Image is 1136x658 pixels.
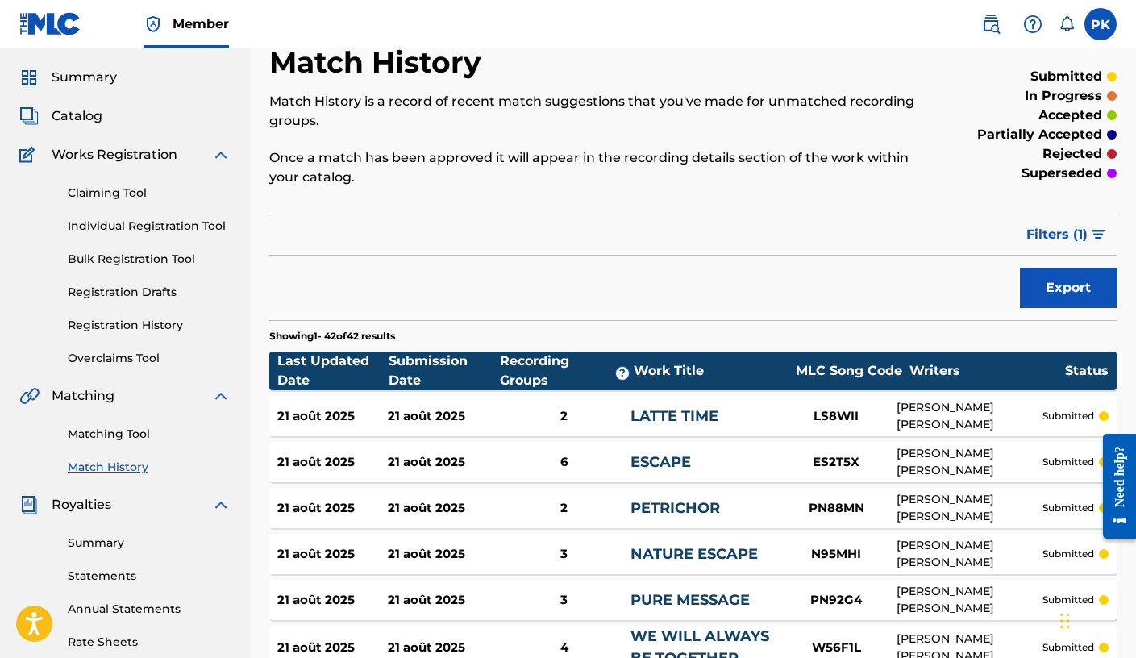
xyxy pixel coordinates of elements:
p: Once a match has been approved it will appear in the recording details section of the work within... [269,148,922,187]
div: 21 août 2025 [277,591,388,610]
img: Matching [19,386,40,406]
img: search [981,15,1001,34]
a: NATURE ESCAPE [630,545,758,563]
a: PETRICHOR [630,499,720,517]
div: 21 août 2025 [388,591,498,610]
div: [PERSON_NAME] [PERSON_NAME] [897,399,1042,433]
div: Submission Date [389,352,500,390]
p: submitted [1042,593,1094,607]
div: 21 août 2025 [388,499,498,518]
p: accepted [1038,106,1102,125]
a: Registration Drafts [68,284,231,301]
div: 6 [498,453,630,472]
span: Member [173,15,229,33]
div: MLC Song Code [789,361,909,381]
a: LATTE TIME [630,407,718,425]
div: 21 août 2025 [277,453,388,472]
h2: Match History [269,44,489,81]
div: [PERSON_NAME] [PERSON_NAME] [897,583,1042,617]
span: Royalties [52,495,111,514]
a: Claiming Tool [68,185,231,202]
div: ES2T5X [776,453,897,472]
p: submitted [1042,409,1094,423]
div: 21 août 2025 [277,407,388,426]
span: ? [616,367,629,380]
a: CatalogCatalog [19,106,102,126]
div: Widget de chat [1055,581,1136,658]
div: 21 août 2025 [388,453,498,472]
div: PN92G4 [776,591,897,610]
img: expand [211,495,231,514]
a: Summary [68,535,231,552]
iframe: Resource Center [1091,419,1136,552]
p: submitted [1042,501,1094,515]
div: 21 août 2025 [277,639,388,657]
p: partially accepted [977,125,1102,144]
a: Annual Statements [68,601,231,618]
img: expand [211,386,231,406]
div: PN88MN [776,499,897,518]
iframe: Chat Widget [1055,581,1136,658]
div: Glisser [1060,597,1070,645]
div: Recording Groups [500,352,634,390]
div: User Menu [1084,8,1117,40]
div: Help [1017,8,1049,40]
span: Summary [52,68,117,87]
img: MLC Logo [19,12,81,35]
div: [PERSON_NAME] [PERSON_NAME] [897,491,1042,525]
div: 21 août 2025 [277,545,388,564]
p: superseded [1022,164,1102,183]
div: Work Title [634,361,789,381]
div: 2 [498,407,630,426]
img: Summary [19,68,39,87]
div: 2 [498,499,630,518]
div: [PERSON_NAME] [PERSON_NAME] [897,537,1042,571]
img: Top Rightsholder [144,15,163,34]
p: submitted [1030,67,1102,86]
img: Catalog [19,106,39,126]
button: Filters (1) [1017,214,1117,255]
div: 21 août 2025 [388,407,498,426]
div: Writers [909,361,1065,381]
p: rejected [1042,144,1102,164]
div: 3 [498,591,630,610]
span: Matching [52,386,114,406]
div: 21 août 2025 [277,499,388,518]
img: filter [1092,230,1105,239]
p: submitted [1042,640,1094,655]
a: Matching Tool [68,426,231,443]
div: N95MHI [776,545,897,564]
img: expand [211,145,231,164]
a: Statements [68,568,231,585]
img: Works Registration [19,145,40,164]
p: submitted [1042,455,1094,469]
img: Royalties [19,495,39,514]
div: Notifications [1059,16,1075,32]
p: in progress [1025,86,1102,106]
a: ESCAPE [630,453,691,471]
span: Works Registration [52,145,177,164]
div: 21 août 2025 [388,639,498,657]
a: Public Search [975,8,1007,40]
a: Individual Registration Tool [68,218,231,235]
div: Last Updated Date [277,352,389,390]
div: W56F1L [776,639,897,657]
span: Catalog [52,106,102,126]
div: 3 [498,545,630,564]
p: Match History is a record of recent match suggestions that you've made for unmatched recording gr... [269,92,922,131]
div: [PERSON_NAME] [PERSON_NAME] [897,445,1042,479]
p: submitted [1042,547,1094,561]
div: 21 août 2025 [388,545,498,564]
div: LS8WII [776,407,897,426]
a: Bulk Registration Tool [68,251,231,268]
a: Registration History [68,317,231,334]
a: PURE MESSAGE [630,591,750,609]
div: 4 [498,639,630,657]
span: Filters ( 1 ) [1026,225,1088,244]
p: Showing 1 - 42 of 42 results [269,329,395,344]
a: SummarySummary [19,68,117,87]
a: Match History [68,459,231,476]
a: Rate Sheets [68,634,231,651]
